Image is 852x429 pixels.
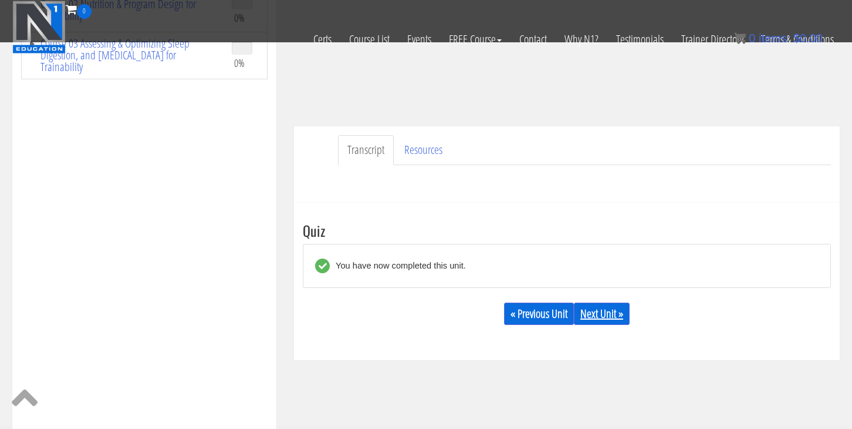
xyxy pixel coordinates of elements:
span: 0% [234,56,245,69]
a: Course List [340,19,398,60]
a: FREE Course [440,19,510,60]
img: icon11.png [734,32,746,44]
span: 0 [749,32,755,45]
a: Next Unit » [574,303,630,325]
a: Contact [510,19,556,60]
a: « Previous Unit [504,303,574,325]
a: Transcript [338,135,394,165]
span: 0 [77,4,92,19]
a: Events [398,19,440,60]
a: Resources [395,135,452,165]
a: Terms & Conditions [752,19,843,60]
bdi: 0.00 [793,32,823,45]
a: Certs [305,19,340,60]
span: $ [793,32,800,45]
a: 0 [66,1,92,17]
h3: Quiz [303,223,831,238]
a: Why N1? [556,19,607,60]
a: Trainer Directory [672,19,752,60]
div: You have now completed this unit. [330,259,466,273]
a: Testimonials [607,19,672,60]
a: 0 items: $0.00 [734,32,823,45]
span: items: [759,32,790,45]
img: n1-education [12,1,66,53]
